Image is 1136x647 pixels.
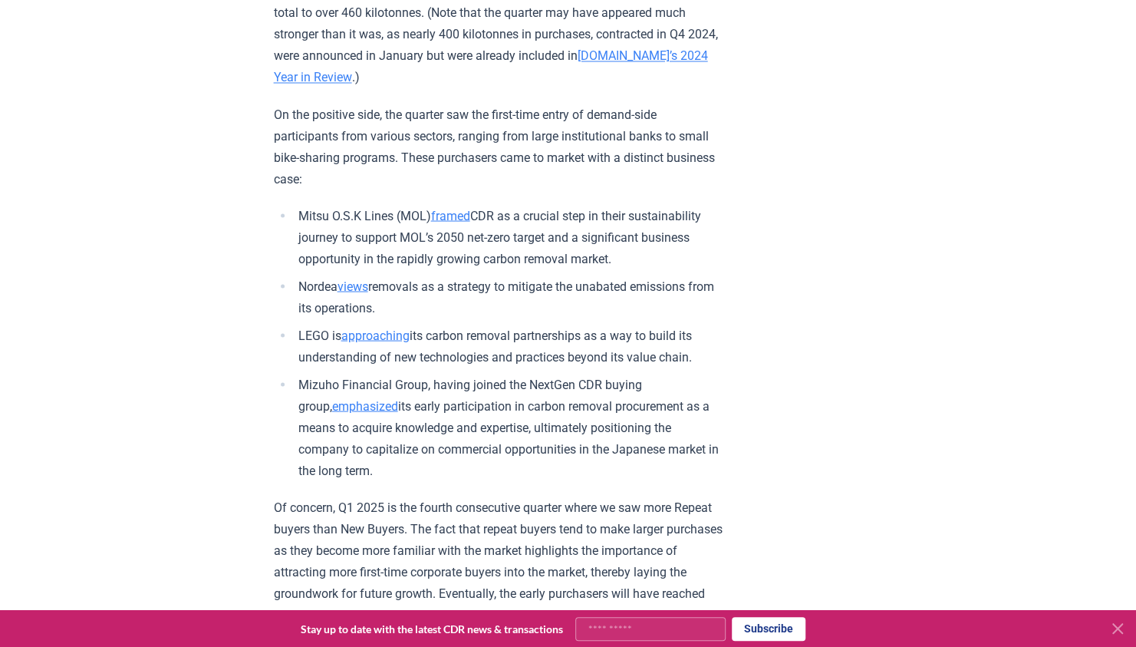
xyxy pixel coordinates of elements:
[294,205,723,269] li: Mitsu O.S.K Lines (MOL) CDR as a crucial step in their sustainability journey to support MOL’s 20...
[294,374,723,481] li: Mizuho Financial Group, having joined the NextGen CDR buying group, its early participation in ca...
[338,279,368,293] a: views
[332,398,398,413] a: emphasized
[431,208,470,223] a: framed
[341,328,410,342] a: approaching
[274,104,723,190] p: On the positive side, the quarter saw the first-time entry of demand-side participants from vario...
[294,325,723,368] li: LEGO is its carbon removal partnerships as a way to build its understanding of new technologies a...
[274,48,708,84] a: [DOMAIN_NAME]’s 2024 Year in Review
[294,276,723,319] li: Nordea removals as a strategy to mitigate the unabated emissions from its operations.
